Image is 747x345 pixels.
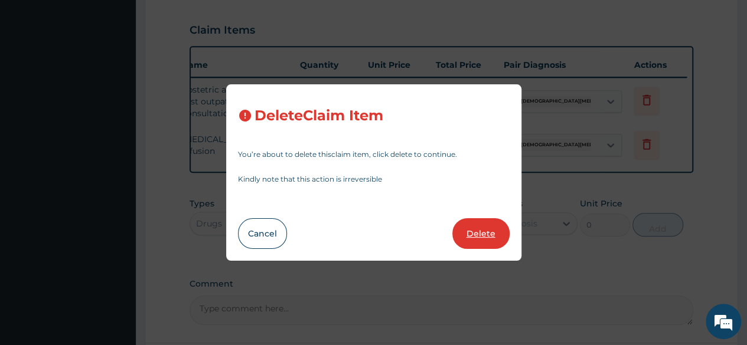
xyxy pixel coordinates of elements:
[238,176,510,183] p: Kindly note that this action is irreversible
[194,6,222,34] div: Minimize live chat window
[238,151,510,158] p: You’re about to delete this claim item , click delete to continue.
[68,100,163,219] span: We're online!
[238,218,287,249] button: Cancel
[22,59,48,88] img: d_794563401_company_1708531726252_794563401
[6,224,225,265] textarea: Type your message and hit 'Enter'
[452,218,510,249] button: Delete
[61,66,198,81] div: Chat with us now
[255,108,383,124] h3: Delete Claim Item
